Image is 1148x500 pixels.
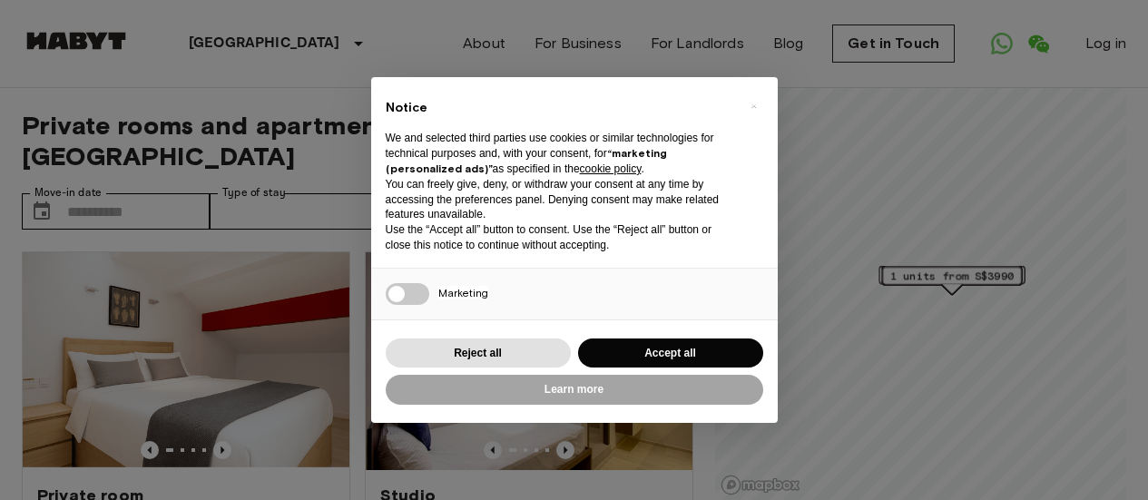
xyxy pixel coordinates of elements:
[751,95,757,117] span: ×
[386,131,734,176] p: We and selected third parties use cookies or similar technologies for technical purposes and, wit...
[578,338,763,368] button: Accept all
[740,92,769,121] button: Close this notice
[386,375,763,405] button: Learn more
[386,222,734,253] p: Use the “Accept all” button to consent. Use the “Reject all” button or close this notice to conti...
[386,99,734,117] h2: Notice
[386,177,734,222] p: You can freely give, deny, or withdraw your consent at any time by accessing the preferences pane...
[386,338,571,368] button: Reject all
[580,162,642,175] a: cookie policy
[438,286,488,299] span: Marketing
[386,146,667,175] strong: “marketing (personalized ads)”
